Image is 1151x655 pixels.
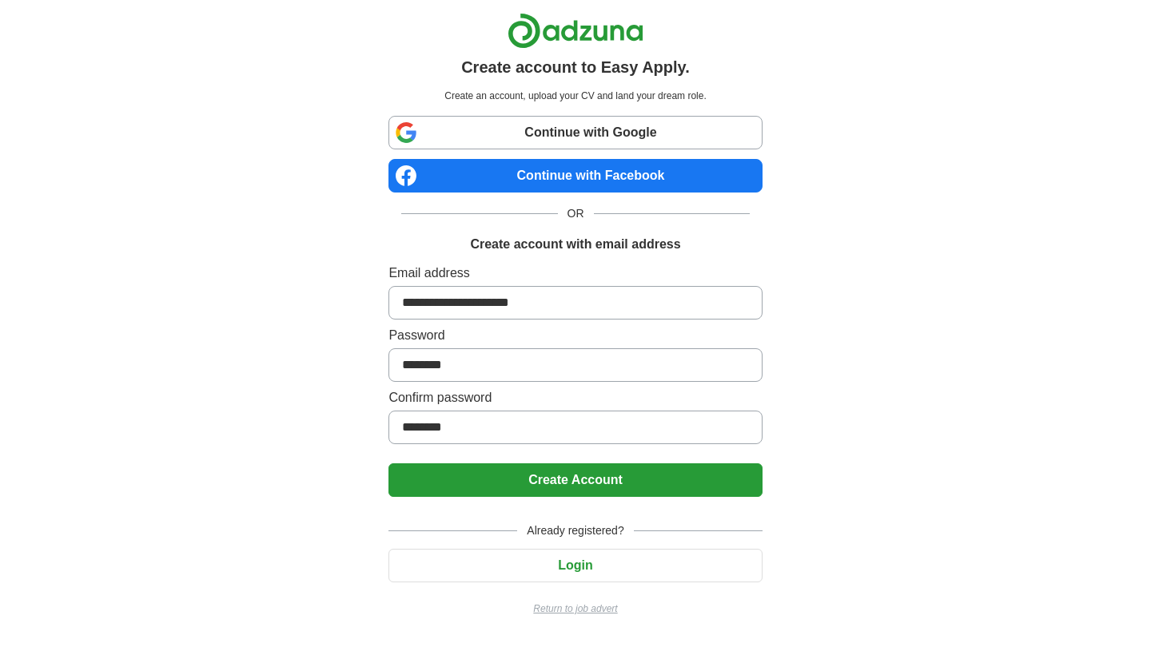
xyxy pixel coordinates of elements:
a: Continue with Facebook [388,159,762,193]
a: Login [388,558,762,572]
label: Confirm password [388,388,762,407]
label: Password [388,326,762,345]
button: Create Account [388,463,762,497]
a: Return to job advert [388,601,762,616]
h1: Create account with email address [470,235,680,254]
img: Adzuna logo [508,13,643,49]
label: Email address [388,264,762,283]
span: OR [558,205,594,222]
h1: Create account to Easy Apply. [461,55,690,79]
button: Login [388,549,762,582]
span: Already registered? [517,522,633,539]
p: Create an account, upload your CV and land your dream role. [392,89,759,103]
a: Continue with Google [388,116,762,149]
